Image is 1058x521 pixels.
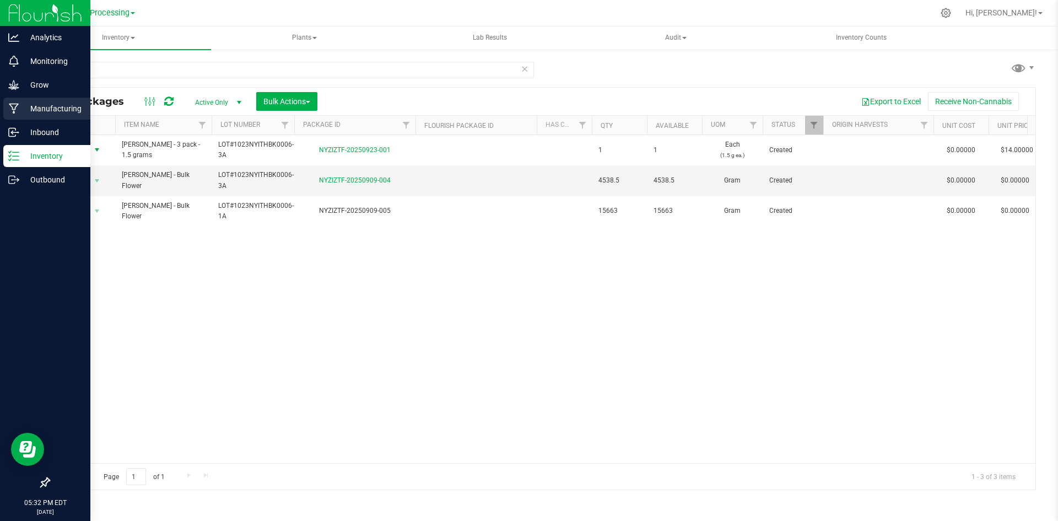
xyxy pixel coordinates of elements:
[933,196,989,226] td: $0.00000
[832,121,888,128] a: Origin Harvests
[220,121,260,128] a: Lot Number
[771,121,795,128] a: Status
[424,122,494,130] a: Flourish Package ID
[5,508,85,516] p: [DATE]
[193,116,212,135] a: Filter
[769,175,817,186] span: Created
[19,102,85,115] p: Manufacturing
[8,56,19,67] inline-svg: Monitoring
[584,26,768,50] a: Audit
[709,206,756,216] span: Gram
[942,122,975,130] a: Unit Cost
[995,142,1039,158] span: $14.00000
[963,468,1024,485] span: 1 - 3 of 3 items
[57,95,135,108] span: All Packages
[218,139,294,160] span: LOT#1023NYITHBK0006-3A
[584,27,768,49] span: Audit
[90,8,129,18] span: Processing
[8,79,19,90] inline-svg: Grow
[654,175,695,186] span: 4538.5
[122,170,205,191] span: [PERSON_NAME] - Bulk Flower
[19,149,85,163] p: Inventory
[397,116,415,135] a: Filter
[928,92,1019,111] button: Receive Non-Cannabis
[218,170,294,191] span: LOT#1023NYITHBK0006-3A
[5,498,85,508] p: 05:32 PM EDT
[537,116,592,135] th: Has COA
[965,8,1037,17] span: Hi, [PERSON_NAME]!
[293,206,417,216] div: NYZIZTF-20250909-005
[933,135,989,165] td: $0.00000
[126,468,146,485] input: 1
[995,173,1035,189] span: $0.00000
[213,27,396,49] span: Plants
[124,121,159,128] a: Item Name
[90,203,104,219] span: select
[521,62,528,76] span: Clear
[19,173,85,186] p: Outbound
[90,142,104,158] span: select
[933,165,989,196] td: $0.00000
[19,55,85,68] p: Monitoring
[319,176,391,184] a: NYZIZTF-20250909-004
[654,145,695,155] span: 1
[997,122,1032,130] a: Unit Price
[574,116,592,135] a: Filter
[744,116,763,135] a: Filter
[11,433,44,466] iframe: Resource center
[709,150,756,160] p: (1.5 g ea.)
[601,122,613,130] a: Qty
[458,33,522,42] span: Lab Results
[598,206,640,216] span: 15663
[8,103,19,114] inline-svg: Manufacturing
[915,116,933,135] a: Filter
[122,201,205,222] span: [PERSON_NAME] - Bulk Flower
[709,175,756,186] span: Gram
[276,116,294,135] a: Filter
[218,201,294,222] span: LOT#1023NYITHBK0006-1A
[8,151,19,162] inline-svg: Inventory
[122,139,205,160] span: [PERSON_NAME] - 3 pack - 1.5 grams
[654,206,695,216] span: 15663
[398,26,582,50] a: Lab Results
[769,26,954,50] a: Inventory Counts
[656,122,689,130] a: Available
[8,127,19,138] inline-svg: Inbound
[598,175,640,186] span: 4538.5
[263,97,310,106] span: Bulk Actions
[19,31,85,44] p: Analytics
[19,126,85,139] p: Inbound
[8,32,19,43] inline-svg: Analytics
[8,174,19,185] inline-svg: Outbound
[805,116,823,135] a: Filter
[711,121,725,128] a: UOM
[94,468,174,485] span: Page of 1
[319,146,391,154] a: NYZIZTF-20250923-001
[769,145,817,155] span: Created
[48,62,534,78] input: Search Package ID, Item Name, SKU, Lot or Part Number...
[256,92,317,111] button: Bulk Actions
[90,173,104,189] span: select
[212,26,397,50] a: Plants
[19,78,85,92] p: Grow
[995,203,1035,219] span: $0.00000
[303,121,341,128] a: Package ID
[821,33,902,42] span: Inventory Counts
[598,145,640,155] span: 1
[854,92,928,111] button: Export to Excel
[26,26,211,50] a: Inventory
[939,8,953,18] div: Manage settings
[709,139,756,160] span: Each
[769,206,817,216] span: Created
